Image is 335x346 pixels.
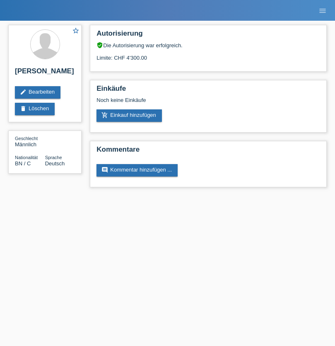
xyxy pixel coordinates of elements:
[45,160,65,167] span: Deutsch
[101,167,108,173] i: comment
[45,155,62,160] span: Sprache
[20,89,27,95] i: edit
[15,86,60,99] a: editBearbeiten
[20,105,27,112] i: delete
[15,136,38,141] span: Geschlecht
[96,48,320,61] div: Limite: CHF 4'300.00
[96,29,320,42] h2: Autorisierung
[318,7,327,15] i: menu
[72,27,80,36] a: star_border
[96,109,162,122] a: add_shopping_cartEinkauf hinzufügen
[314,8,331,13] a: menu
[15,135,45,148] div: Männlich
[15,155,38,160] span: Nationalität
[101,112,108,119] i: add_shopping_cart
[96,85,320,97] h2: Einkäufe
[96,42,103,48] i: verified_user
[15,103,55,115] a: deleteLöschen
[96,97,320,109] div: Noch keine Einkäufe
[96,42,320,48] div: Die Autorisierung war erfolgreich.
[96,164,178,177] a: commentKommentar hinzufügen ...
[72,27,80,34] i: star_border
[15,67,75,80] h2: [PERSON_NAME]
[15,160,31,167] span: Brunei / C / 01.04.2015
[96,145,320,158] h2: Kommentare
